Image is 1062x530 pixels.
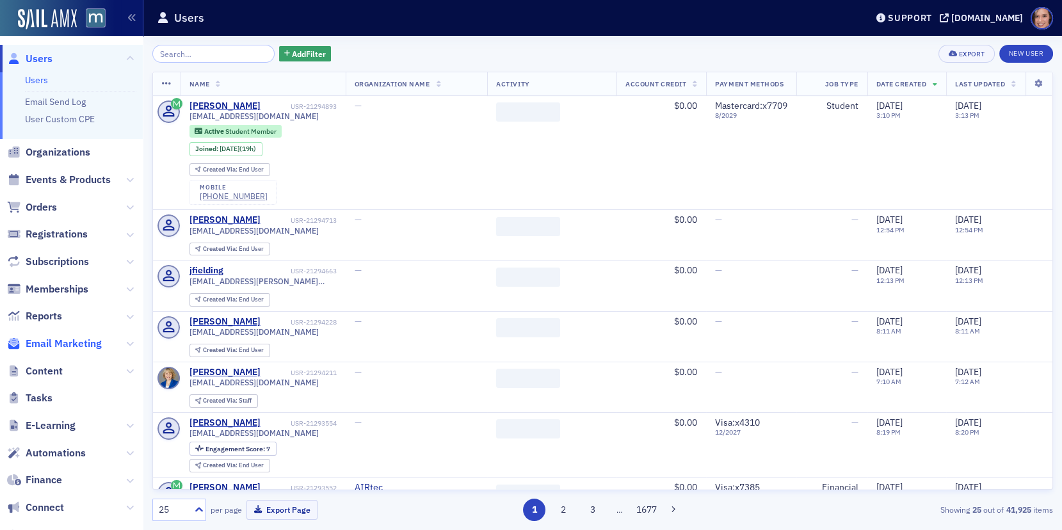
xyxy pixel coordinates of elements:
span: Subscriptions [26,255,89,269]
img: SailAMX [18,9,77,29]
span: Users [26,52,52,66]
time: 3:13 PM [955,111,979,120]
div: Showing out of items [762,504,1053,515]
time: 12:13 PM [955,276,983,285]
time: 12:13 PM [876,276,905,285]
span: Visa : x7385 [715,481,760,493]
div: USR-21293552 [262,484,337,492]
button: 2 [552,499,575,521]
span: [DATE] [955,366,981,378]
a: Users [25,74,48,86]
a: [PERSON_NAME] [189,214,261,226]
span: Created Via : [203,461,239,469]
span: Date Created [876,79,926,88]
span: $0.00 [674,100,697,111]
div: USR-21294893 [262,102,337,111]
span: — [355,264,362,276]
span: ‌ [496,419,560,438]
a: [PERSON_NAME] [189,417,261,429]
div: Created Via: End User [189,163,270,177]
span: [DATE] [876,417,903,428]
div: USR-21294228 [262,318,337,326]
span: [DATE] [876,100,903,111]
span: $0.00 [674,366,697,378]
span: Automations [26,446,86,460]
div: 25 [159,503,187,517]
span: — [355,100,362,111]
div: Created Via: End User [189,459,270,472]
span: — [355,316,362,327]
span: [EMAIL_ADDRESS][DOMAIN_NAME] [189,111,319,121]
a: [PERSON_NAME] [189,100,261,112]
span: 8 / 2029 [715,111,787,120]
span: Orders [26,200,57,214]
span: Active [204,127,225,136]
a: Email Send Log [25,96,86,108]
span: Created Via : [203,245,239,253]
span: Student Member [225,127,277,136]
span: Profile [1031,7,1053,29]
button: Export Page [246,500,318,520]
span: E-Learning [26,419,76,433]
span: [EMAIL_ADDRESS][DOMAIN_NAME] [189,428,319,438]
div: mobile [200,184,268,191]
div: Active: Active: Student Member [189,125,282,138]
a: AIRtec ([GEOGRAPHIC_DATA], [GEOGRAPHIC_DATA]) [355,482,479,504]
span: [DATE] [955,316,981,327]
a: Connect [7,501,64,515]
span: ‌ [496,485,560,504]
span: Memberships [26,282,88,296]
label: per page [211,504,242,515]
span: $0.00 [674,214,697,225]
a: jfielding [189,265,223,277]
time: 8:20 PM [955,428,979,437]
a: View Homepage [77,8,106,30]
span: [DATE] [955,481,981,493]
span: Visa : x4310 [715,417,760,428]
span: Name [189,79,210,88]
span: — [715,264,722,276]
div: End User [203,166,264,173]
a: Users [7,52,52,66]
div: (19h) [220,145,256,153]
time: 12:54 PM [876,225,905,234]
span: — [715,366,722,378]
span: AIRtec (Hollywood, MD) [355,482,479,504]
div: Created Via: End User [189,243,270,256]
span: [DATE] [955,214,981,225]
span: Created Via : [203,396,239,405]
button: 1 [523,499,545,521]
span: … [611,504,629,515]
a: Events & Products [7,173,111,187]
time: 12:54 PM [955,225,983,234]
img: SailAMX [86,8,106,28]
span: Email Marketing [26,337,102,351]
div: USR-21294663 [225,267,337,275]
div: Joined: 2025-09-03 00:00:00 [189,142,262,156]
input: Search… [152,45,275,63]
span: Payment Methods [715,79,784,88]
div: Support [888,12,932,24]
a: [PERSON_NAME] [189,482,261,494]
span: — [851,316,858,327]
time: 3:10 PM [876,111,901,120]
a: [PHONE_NUMBER] [200,191,268,201]
button: 1677 [635,499,657,521]
time: 8:11 AM [876,326,901,335]
h1: Users [174,10,204,26]
span: Organization Name [355,79,430,88]
div: Created Via: Staff [189,394,258,408]
a: Subscriptions [7,255,89,269]
span: Organizations [26,145,90,159]
strong: 25 [970,504,983,515]
span: [DATE] [955,417,981,428]
span: — [851,366,858,378]
span: — [715,316,722,327]
div: Staff [203,397,252,405]
span: ‌ [496,268,560,287]
a: Tasks [7,391,52,405]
